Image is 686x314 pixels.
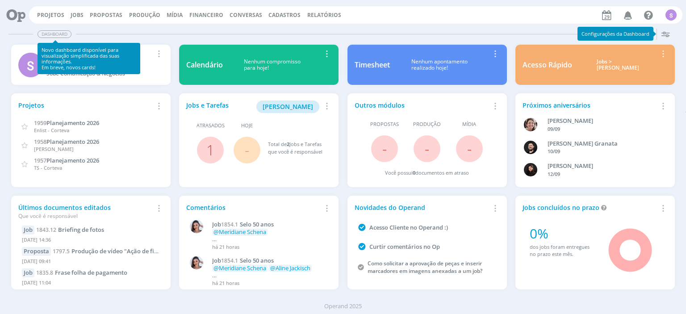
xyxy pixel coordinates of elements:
[34,127,69,134] span: Enlist - Corteva
[548,117,657,126] div: Aline Beatriz Jackisch
[68,12,86,19] button: Jobs
[467,139,472,158] span: -
[212,243,239,250] span: há 21 horas
[46,119,99,127] span: Planejamento 2026
[305,12,344,19] button: Relatórios
[46,138,99,146] span: Planejamento 2026
[71,11,84,19] a: Jobs
[22,234,160,247] div: [DATE] 14:36
[18,203,153,220] div: Últimos documentos editados
[34,119,46,127] span: 1959
[245,140,249,159] span: -
[129,11,160,19] a: Produção
[524,141,537,154] img: B
[524,118,537,131] img: A
[126,12,163,19] button: Produção
[230,11,262,19] a: Conversas
[369,243,440,251] a: Curtir comentários no Op
[42,47,136,71] div: Novo dashboard disponível para visualização simplificada das suas informações. Em breve, novos ca...
[186,59,223,70] div: Calendário
[22,256,160,269] div: [DATE] 09:41
[355,59,390,70] div: Timesheet
[90,11,122,19] span: Propostas
[212,257,327,264] a: Job1854.1Selo 50 anos
[221,221,238,228] span: 1854.1
[53,247,70,255] span: 1797.5
[240,220,274,228] span: Selo 50 anos
[368,260,482,275] a: Como solicitar a aprovação de peças e inserir marcadores em imagens anexadas a um job?
[390,59,489,71] div: Nenhum apontamento realizado hoje!
[579,59,657,71] div: Jobs > [PERSON_NAME]
[87,12,125,19] button: Propostas
[36,269,53,276] span: 1835.8
[263,102,313,111] span: [PERSON_NAME]
[223,59,321,71] div: Nenhum compromisso para hoje!
[34,138,46,146] span: 1958
[187,12,226,19] button: Financeiro
[241,122,253,130] span: Hoje
[167,11,183,19] a: Mídia
[37,11,64,19] a: Projetos
[548,139,657,148] div: Bruno Corralo Granata
[22,247,51,256] div: Proposta
[523,59,572,70] div: Acesso Rápido
[462,121,476,128] span: Mídia
[530,243,596,258] div: dos jobs foram entregues no prazo este mês.
[266,12,303,19] button: Cadastros
[189,11,223,19] span: Financeiro
[34,156,99,164] a: 1957Planejamento 2026
[55,268,127,276] span: Frase folha de pagamento
[413,169,415,176] span: 0
[213,228,266,236] span: @Meridiane Schena
[665,9,677,21] div: S
[425,139,429,158] span: -
[18,212,153,220] div: Que você é responsável
[46,156,99,164] span: Planejamento 2026
[186,203,321,212] div: Comentários
[190,220,203,233] img: N
[197,122,225,130] span: Atrasados
[22,277,160,290] div: [DATE] 11:04
[53,247,182,255] a: 1797.5Produção de vídeo "Ação de fim de ano"
[530,223,596,243] div: 0%
[36,268,127,276] a: 1835.8Frase folha de pagamento
[22,268,34,277] div: Job
[212,221,327,228] a: Job1854.1Selo 50 anos
[287,141,289,147] span: 2
[227,12,265,19] button: Conversas
[523,203,657,212] div: Jobs concluídos no prazo
[38,30,71,38] span: Dashboard
[190,256,203,269] img: N
[355,100,489,110] div: Outros módulos
[18,100,153,110] div: Projetos
[34,118,99,127] a: 1959Planejamento 2026
[369,223,448,231] a: Acesso Cliente no Operand :)
[34,146,74,152] span: [PERSON_NAME]
[256,100,319,113] button: [PERSON_NAME]
[58,226,104,234] span: Briefing de fotos
[213,264,266,272] span: @Meridiane Schena
[34,137,99,146] a: 1958Planejamento 2026
[548,171,560,177] span: 12/09
[256,102,319,110] a: [PERSON_NAME]
[34,12,67,19] button: Projetos
[270,264,310,272] span: @Aline Jackisch
[382,139,387,158] span: -
[548,162,657,171] div: Luana da Silva de Andrade
[385,169,469,177] div: Você possui documentos em atraso
[36,226,56,234] span: 1843.12
[665,7,677,23] button: S
[307,11,341,19] a: Relatórios
[370,121,399,128] span: Propostas
[164,12,185,19] button: Mídia
[240,256,274,264] span: Selo 50 anos
[36,226,104,234] a: 1843.12Briefing de fotos
[577,27,653,41] div: Configurações da Dashboard
[206,140,214,159] a: 1
[212,280,239,286] span: há 21 horas
[347,45,507,85] a: TimesheetNenhum apontamentorealizado hoje!
[413,121,441,128] span: Produção
[523,100,657,110] div: Próximos aniversários
[548,148,560,155] span: 10/09
[186,100,321,113] div: Jobs e Tarefas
